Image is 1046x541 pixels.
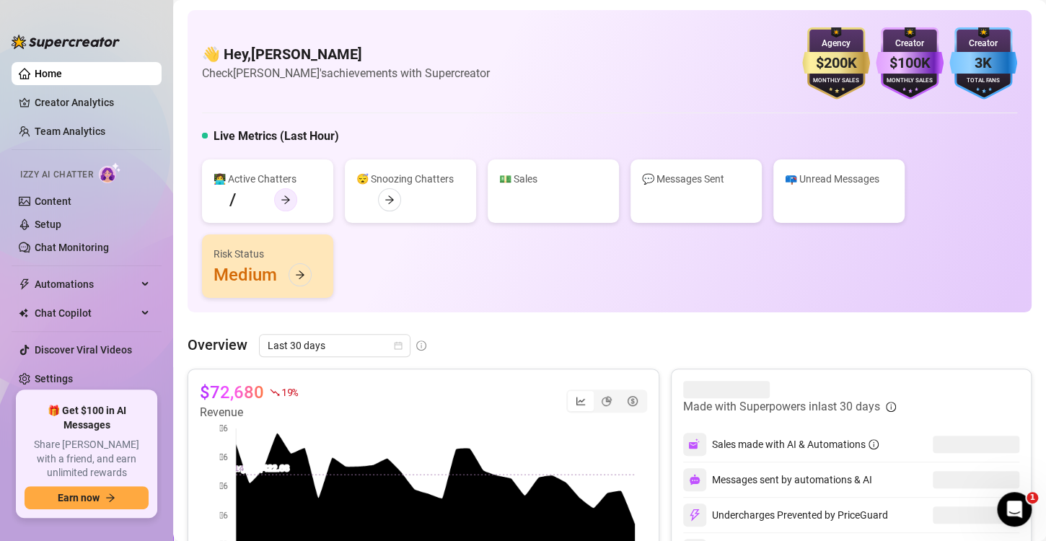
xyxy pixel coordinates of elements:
span: Automations [35,273,137,296]
div: Sales made with AI & Automations [712,436,879,452]
article: Revenue [200,404,298,421]
span: info-circle [416,340,426,351]
div: 3K [949,52,1017,74]
div: Monthly Sales [876,76,944,86]
article: Made with Superpowers in last 30 days [683,398,880,415]
a: Settings [35,373,73,384]
div: Agency [802,37,870,50]
div: $100K [876,52,944,74]
span: 1 [1027,492,1038,503]
div: Creator [949,37,1017,50]
span: arrow-right [105,493,115,503]
a: Content [35,195,71,207]
a: Home [35,68,62,79]
div: 💵 Sales [499,171,607,187]
img: gold-badge-CigiZidd.svg [802,27,870,100]
span: line-chart [576,396,586,406]
span: dollar-circle [628,396,638,406]
span: arrow-right [384,195,395,205]
div: 👩‍💻 Active Chatters [214,171,322,187]
img: AI Chatter [99,162,121,183]
span: 🎁 Get $100 in AI Messages [25,404,149,432]
span: info-circle [886,402,896,412]
span: arrow-right [295,270,305,280]
div: Total Fans [949,76,1017,86]
div: 📪 Unread Messages [785,171,893,187]
h4: 👋 Hey, [PERSON_NAME] [202,44,490,64]
a: Creator Analytics [35,91,150,114]
span: Last 30 days [268,335,402,356]
img: blue-badge-DgoSNQY1.svg [949,27,1017,100]
div: 💬 Messages Sent [642,171,750,187]
img: svg%3e [688,438,701,451]
img: logo-BBDzfeDw.svg [12,35,120,49]
span: thunderbolt [19,278,30,290]
span: arrow-right [281,195,291,205]
div: $200K [802,52,870,74]
iframe: Intercom live chat [997,492,1032,527]
div: Messages sent by automations & AI [683,468,872,491]
div: Creator [876,37,944,50]
span: fall [270,387,280,397]
button: Earn nowarrow-right [25,486,149,509]
a: Setup [35,219,61,230]
div: segmented control [566,390,647,413]
article: Check [PERSON_NAME]'s achievements with Supercreator [202,64,490,82]
span: calendar [394,341,403,350]
span: Chat Copilot [35,302,137,325]
a: Chat Monitoring [35,242,109,253]
span: Earn now [58,492,100,503]
img: svg%3e [688,509,701,522]
div: 😴 Snoozing Chatters [356,171,465,187]
img: svg%3e [689,474,700,485]
span: Share [PERSON_NAME] with a friend, and earn unlimited rewards [25,438,149,480]
span: 19 % [281,385,298,399]
article: $72,680 [200,381,264,404]
div: Undercharges Prevented by PriceGuard [683,503,888,527]
a: Team Analytics [35,126,105,137]
h5: Live Metrics (Last Hour) [214,128,339,145]
div: Monthly Sales [802,76,870,86]
img: purple-badge-B9DA21FR.svg [876,27,944,100]
article: Overview [188,334,247,356]
span: pie-chart [602,396,612,406]
span: info-circle [869,439,879,449]
img: Chat Copilot [19,308,28,318]
div: Risk Status [214,246,322,262]
span: Izzy AI Chatter [20,168,93,182]
a: Discover Viral Videos [35,344,132,356]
